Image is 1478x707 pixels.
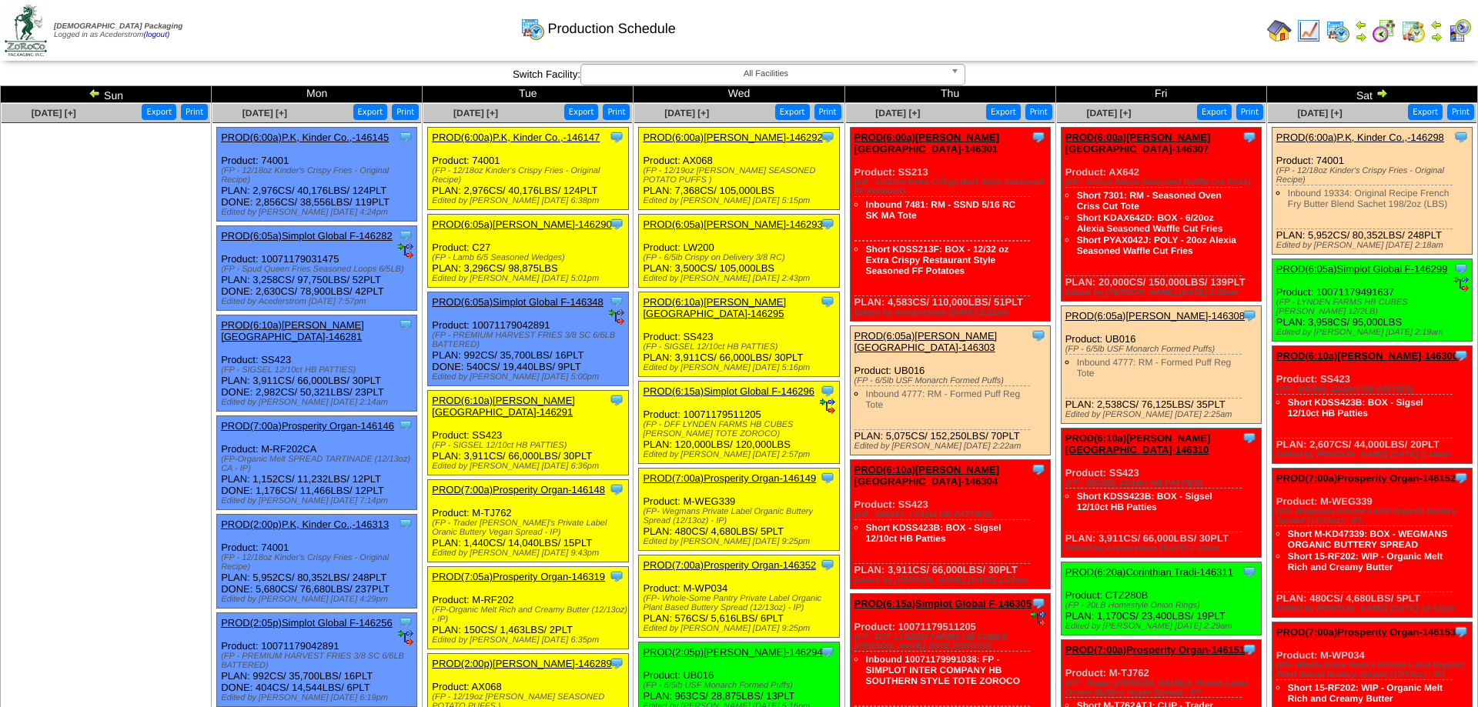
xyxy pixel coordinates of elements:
[221,365,416,375] div: (FP - SIGSEL 12/10ct HB PATTIES)
[432,441,627,450] div: (FP - SIGSEL 12/10ct HB PATTIES)
[820,557,835,572] img: Tooltip
[432,549,627,558] div: Edited by [PERSON_NAME] [DATE] 9:43pm
[643,253,838,262] div: (FP - 6/5lb Crispy on Delivery 3/8 RC)
[217,515,417,609] div: Product: 74001 PLAN: 5,952CS / 80,352LBS / 248PLT DONE: 5,680CS / 76,680LBS / 237PLT
[221,230,393,242] a: PROD(6:05a)Simplot Global F-146282
[1065,178,1261,187] div: (FP - 6/20oz Alexia Seasoned Waffle Cut Fries)
[643,559,816,571] a: PROD(7:00a)Prosperity Organ-146352
[850,128,1050,322] div: Product: SS213 PLAN: 4,583CS / 110,000LBS / 51PLT
[221,455,416,473] div: (FP-Organic Melt SPREAD TARTINADE (12/13oz) CA - IP)
[142,104,176,120] button: Export
[1031,462,1046,477] img: Tooltip
[643,472,816,484] a: PROD(7:00a)Prosperity Organ-146149
[398,630,413,645] img: ediSmall.gif
[639,469,839,551] div: Product: M-WEG339 PLAN: 480CS / 4,680LBS / 5PLT
[217,128,417,222] div: Product: 74001 PLAN: 2,976CS / 40,176LBS / 124PLT DONE: 2,856CS / 38,556LBS / 119PLT
[221,693,416,702] div: Edited by [PERSON_NAME] [DATE] 6:19pm
[1077,357,1232,379] a: Inbound 4777: RM - Formed Puff Reg Tote
[89,87,101,99] img: arrowleft.gif
[1447,18,1472,43] img: calendarcustomer.gif
[866,522,1001,544] a: Short KDSS423B: BOX - Sigsel 12/10ct HB Patties
[221,398,416,407] div: Edited by [PERSON_NAME] [DATE] 2:14am
[398,317,413,332] img: Tooltip
[221,166,416,185] div: (FP - 12/18oz Kinder's Crispy Fries - Original Recipe)
[1276,263,1448,275] a: PROD(6:05a)Simplot Global F-146299
[1197,104,1232,120] button: Export
[643,594,838,612] div: (FP- Whole-Some Pantry Private Label Organic Plant Based Buttery Spread (12/13oz) - IP)
[643,166,838,185] div: (FP - 12/19oz [PERSON_NAME] SEASONED POTATO PUFFS )
[854,632,1050,651] div: (FP - DFF LYNDEN FARMS HB CUBES [PERSON_NAME] TOTE ZOROCO)
[609,482,624,497] img: Tooltip
[820,294,835,309] img: Tooltip
[453,108,498,118] a: [DATE] [+]
[432,462,627,471] div: Edited by [PERSON_NAME] [DATE] 6:36pm
[217,613,417,707] div: Product: 10071179042891 PLAN: 992CS / 35,700LBS / 16PLT DONE: 404CS / 14,544LBS / 6PLT
[432,296,604,308] a: PROD(6:05a)Simplot Global F-146348
[639,555,839,638] div: Product: M-WP034 PLAN: 576CS / 5,616LBS / 6PLT
[1298,108,1343,118] a: [DATE] [+]
[423,86,634,103] td: Tue
[1272,469,1472,618] div: Product: M-WEG339 PLAN: 480CS / 4,680LBS / 5PLT
[242,108,287,118] span: [DATE] [+]
[1453,261,1469,276] img: Tooltip
[1355,31,1367,43] img: arrowright.gif
[181,104,208,120] button: Print
[428,391,628,475] div: Product: SS423 PLAN: 3,911CS / 66,000LBS / 30PLT
[432,372,627,382] div: Edited by [PERSON_NAME] [DATE] 5:00pm
[854,178,1050,196] div: (FP - 12/32oz Extra Crispy Rest Style Seasoned FF Potatoes)
[221,208,416,217] div: Edited by [PERSON_NAME] [DATE] 4:24pm
[221,265,416,274] div: (FP - Spud Queen Fries Seasoned Loops 6/5LB)
[432,605,627,624] div: (FP-Organic Melt Rich and Creamy Butter (12/13oz) - IP)
[1065,679,1261,697] div: (FP - Trader [PERSON_NAME]'s Private Label Oranic Buttery Vegan Spread - IP)
[854,598,1032,609] a: PROD(6:15a)Simplot Global F-146305
[217,315,417,412] div: Product: SS423 PLAN: 3,911CS / 66,000LBS / 30PLT DONE: 2,982CS / 50,321LBS / 23PLT
[1288,551,1443,572] a: Short 15-RF202: WIP - Organic Melt Rich and Creamy Butter
[854,308,1050,317] div: Edited by Acederstrom [DATE] 2:21am
[1430,18,1443,31] img: arrowleft.gif
[212,86,423,103] td: Mon
[221,617,393,629] a: PROD(2:05p)Simplot Global F-146256
[32,108,76,118] span: [DATE] [+]
[820,383,835,399] img: Tooltip
[643,507,838,525] div: (FP- Wegmans Private Label Organic Buttery Spread (12/13oz) - IP)
[1077,190,1222,212] a: Short 7301: RM - Seasoned Oven Criss Cut Tote
[548,21,676,37] span: Production Schedule
[221,297,416,306] div: Edited by Acederstrom [DATE] 7:57pm
[1077,491,1212,512] a: Short KDSS423B: BOX - Sigsel 12/10ct HB Patties
[643,646,822,658] a: PROD(2:05p)[PERSON_NAME]-146294
[986,104,1021,120] button: Export
[221,553,416,572] div: (FP - 12/18oz Kinder's Crispy Fries - Original Recipe)
[1276,604,1472,613] div: Edited by [PERSON_NAME] [DATE] 10:47pm
[854,330,998,353] a: PROD(6:05a)[PERSON_NAME][GEOGRAPHIC_DATA]-146303
[643,681,838,690] div: (FP - 6/5lb USF Monarch Formed Puffs)
[854,464,1000,487] a: PROD(6:10a)[PERSON_NAME][GEOGRAPHIC_DATA]-146304
[643,624,838,633] div: Edited by [PERSON_NAME] [DATE] 9:25pm
[432,395,575,418] a: PROD(6:10a)[PERSON_NAME][GEOGRAPHIC_DATA]-146291
[664,108,709,118] a: [DATE] [+]
[1055,86,1266,103] td: Fri
[398,418,413,433] img: Tooltip
[1065,479,1261,488] div: (FP - SIGSEL 12/10ct HB PATTIES)
[1430,31,1443,43] img: arrowright.gif
[1276,328,1472,337] div: Edited by [PERSON_NAME] [DATE] 2:19am
[1272,259,1472,342] div: Product: 10071179491637 PLAN: 3,958CS / 95,000LBS
[1065,622,1261,631] div: Edited by [PERSON_NAME] [DATE] 2:29am
[775,104,810,120] button: Export
[1288,397,1423,419] a: Short KDSS423B: BOX - Sigsel 12/10ct HB Patties
[221,420,394,432] a: PROD(7:00a)Prosperity Organ-146146
[866,199,1016,221] a: Inbound 7481: RM - SSND 5/16 RC SK MA Tote
[1065,566,1233,578] a: PROD(6:20a)Corinthian Tradi-146311
[1242,430,1257,445] img: Tooltip
[428,215,628,288] div: Product: C27 PLAN: 3,296CS / 98,875LBS
[432,218,611,230] a: PROD(6:05a)[PERSON_NAME]-146290
[1242,642,1257,657] img: Tooltip
[432,132,600,143] a: PROD(6:00a)P.K, Kinder Co.,-146147
[1276,350,1458,362] a: PROD(6:10a)[PERSON_NAME]-146300
[639,382,839,464] div: Product: 10071179511205 PLAN: 120,000LBS / 120,000LBS
[634,86,844,103] td: Wed
[820,399,835,414] img: ediSmall.gif
[820,644,835,659] img: Tooltip
[1065,288,1261,297] div: Edited by [PERSON_NAME] [DATE] 2:25am
[1272,128,1472,255] div: Product: 74001 PLAN: 5,952CS / 80,352LBS / 248PLT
